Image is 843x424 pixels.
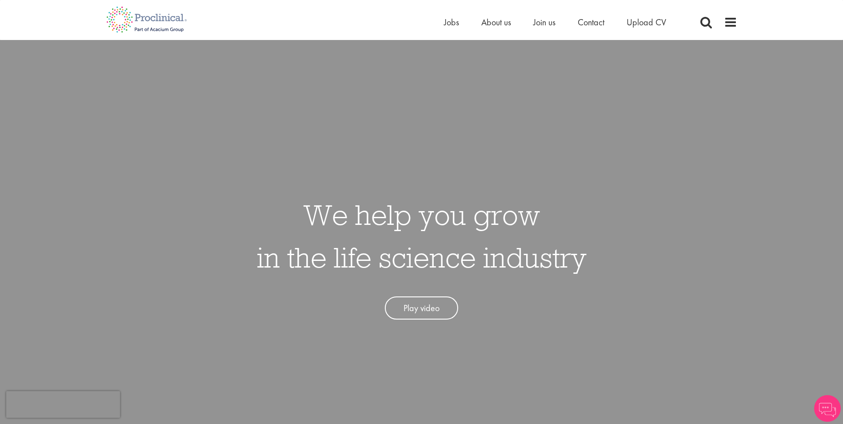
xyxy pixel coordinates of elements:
a: Contact [578,16,604,28]
a: Jobs [444,16,459,28]
a: Upload CV [627,16,666,28]
img: Chatbot [814,395,841,422]
a: Play video [385,296,458,320]
h1: We help you grow in the life science industry [257,193,587,279]
a: About us [481,16,511,28]
a: Join us [533,16,555,28]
